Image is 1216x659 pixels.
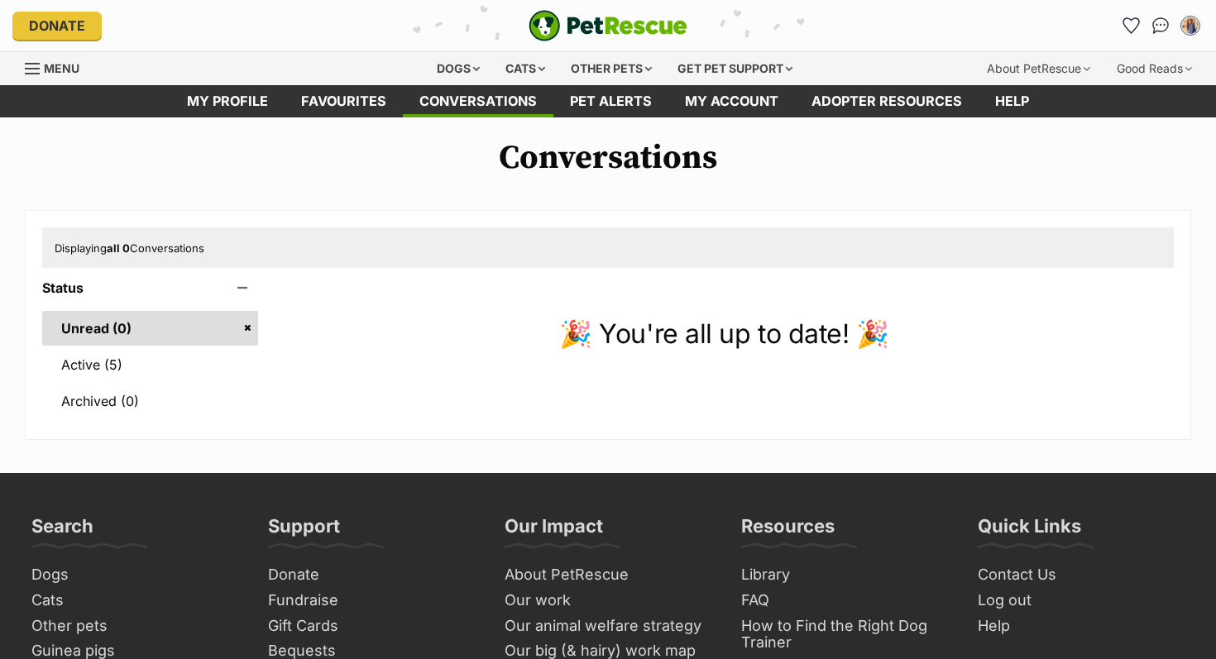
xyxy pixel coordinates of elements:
[25,562,245,588] a: Dogs
[261,614,481,639] a: Gift Cards
[498,588,718,614] a: Our work
[44,61,79,75] span: Menu
[425,52,491,85] div: Dogs
[668,85,795,117] a: My account
[979,85,1046,117] a: Help
[1147,12,1174,39] a: Conversations
[735,614,955,656] a: How to Find the Right Dog Trainer
[42,280,258,295] header: Status
[42,311,258,346] a: Unread (0)
[498,562,718,588] a: About PetRescue
[971,588,1191,614] a: Log out
[795,85,979,117] a: Adopter resources
[403,85,553,117] a: conversations
[971,614,1191,639] a: Help
[494,52,557,85] div: Cats
[1182,17,1199,34] img: Steph profile pic
[1118,12,1204,39] ul: Account quick links
[529,10,687,41] a: PetRescue
[268,514,340,547] h3: Support
[666,52,804,85] div: Get pet support
[12,12,102,40] a: Donate
[1105,52,1204,85] div: Good Reads
[25,588,245,614] a: Cats
[529,10,687,41] img: logo-e224e6f780fb5917bec1dbf3a21bbac754714ae5b6737aabdf751b685950b380.svg
[170,85,285,117] a: My profile
[971,562,1191,588] a: Contact Us
[1177,12,1204,39] button: My account
[261,562,481,588] a: Donate
[261,588,481,614] a: Fundraise
[55,241,204,255] span: Displaying Conversations
[735,588,955,614] a: FAQ
[275,314,1174,354] p: 🎉 You're all up to date! 🎉
[25,52,91,82] a: Menu
[553,85,668,117] a: Pet alerts
[1118,12,1144,39] a: Favourites
[978,514,1081,547] h3: Quick Links
[42,347,258,382] a: Active (5)
[25,614,245,639] a: Other pets
[42,384,258,418] a: Archived (0)
[1152,17,1170,34] img: chat-41dd97257d64d25036548639549fe6c8038ab92f7586957e7f3b1b290dea8141.svg
[559,52,663,85] div: Other pets
[735,562,955,588] a: Library
[505,514,603,547] h3: Our Impact
[285,85,403,117] a: Favourites
[31,514,93,547] h3: Search
[498,614,718,639] a: Our animal welfare strategy
[741,514,835,547] h3: Resources
[975,52,1102,85] div: About PetRescue
[107,241,130,255] strong: all 0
